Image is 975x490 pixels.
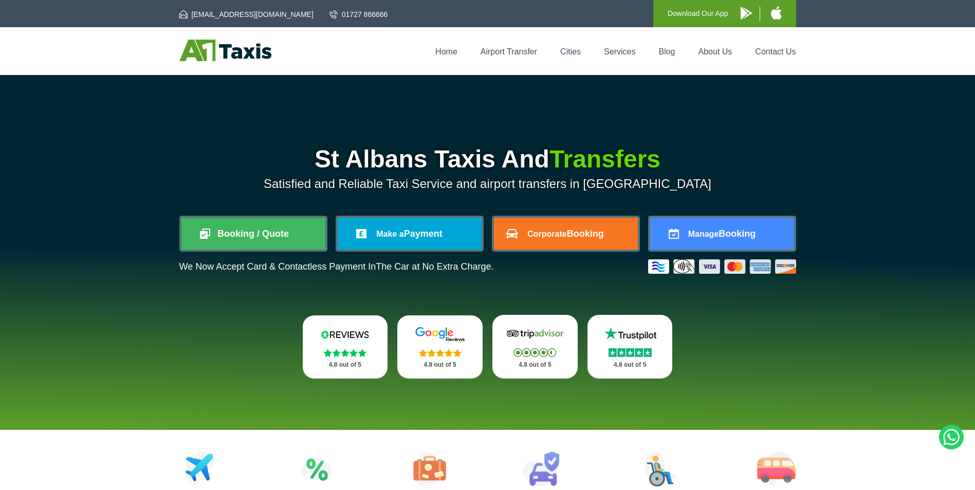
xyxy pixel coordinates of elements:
[419,349,462,357] img: Stars
[549,145,660,173] span: Transfers
[523,451,559,486] img: Car Rental
[650,218,794,250] a: ManageBooking
[329,9,388,20] a: 01727 866666
[409,359,471,371] p: 4.8 out of 5
[757,451,796,486] img: Minibus
[658,47,675,56] a: Blog
[599,326,661,342] img: Trustpilot
[376,230,403,238] span: Make a
[648,259,796,274] img: Credit And Debit Cards
[504,326,566,342] img: Tripadvisor
[397,315,483,379] a: Google Stars 4.8 out of 5
[324,349,366,357] img: Stars
[338,218,482,250] a: Make aPayment
[688,230,719,238] span: Manage
[604,47,635,56] a: Services
[179,40,271,61] img: A1 Taxis St Albans LTD
[771,6,782,20] img: A1 Taxis iPhone App
[303,315,388,379] a: Reviews.io Stars 4.8 out of 5
[668,7,728,20] p: Download Our App
[301,451,333,486] img: Attractions
[435,47,457,56] a: Home
[376,261,493,272] span: The Car at No Extra Charge.
[179,147,796,172] h1: St Albans Taxis And
[560,47,581,56] a: Cities
[413,451,446,486] img: Tours
[755,47,796,56] a: Contact Us
[179,9,314,20] a: [EMAIL_ADDRESS][DOMAIN_NAME]
[185,451,216,486] img: Airport Transfers
[481,47,537,56] a: Airport Transfer
[179,261,494,272] p: We Now Accept Card & Contactless Payment In
[494,218,638,250] a: CorporateBooking
[698,47,732,56] a: About Us
[314,327,376,342] img: Reviews.io
[587,315,673,379] a: Trustpilot Stars 4.8 out of 5
[645,451,677,486] img: Wheelchair
[492,315,578,379] a: Tripadvisor Stars 4.8 out of 5
[527,230,566,238] span: Corporate
[513,348,556,357] img: Stars
[179,177,796,191] p: Satisfied and Reliable Taxi Service and airport transfers in [GEOGRAPHIC_DATA]
[609,348,652,357] img: Stars
[181,218,325,250] a: Booking / Quote
[504,359,566,371] p: 4.8 out of 5
[741,7,752,20] img: A1 Taxis Android App
[409,327,471,342] img: Google
[599,359,661,371] p: 4.8 out of 5
[314,359,377,371] p: 4.8 out of 5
